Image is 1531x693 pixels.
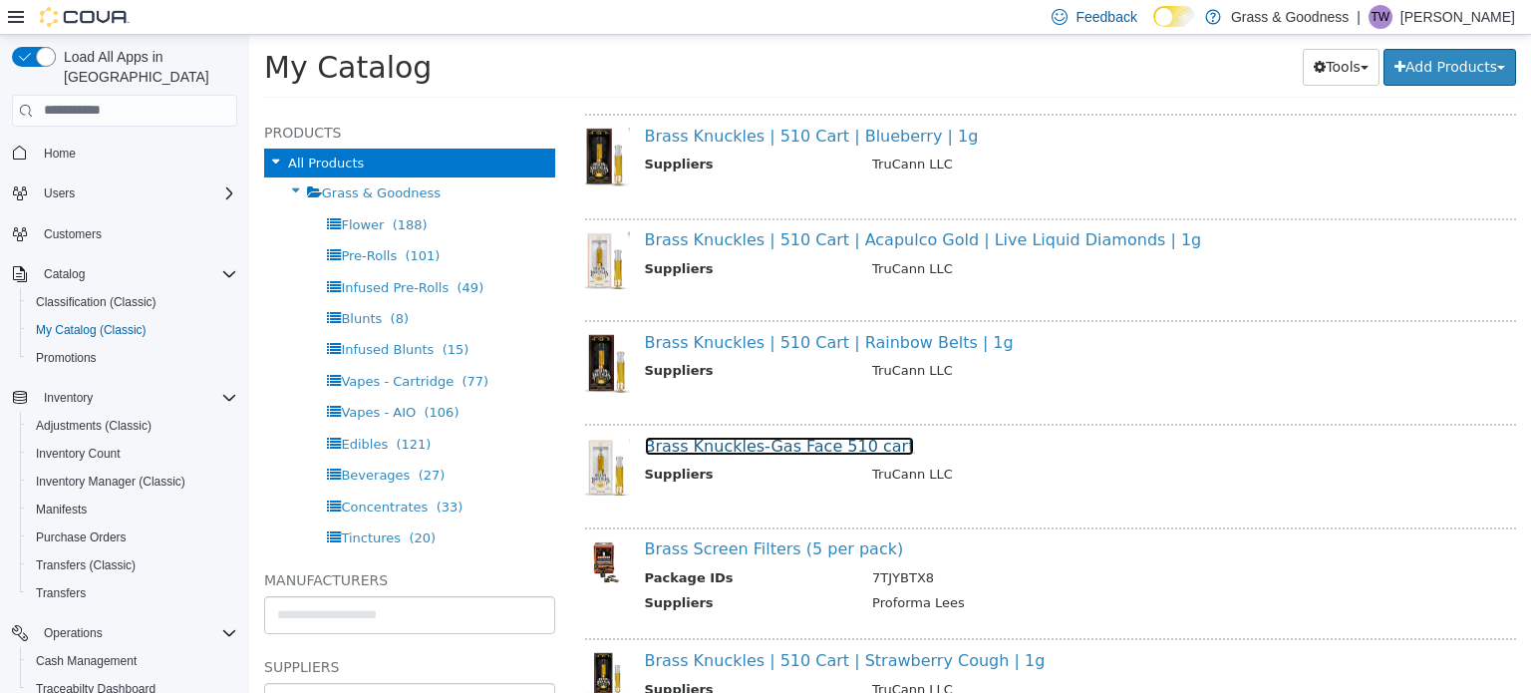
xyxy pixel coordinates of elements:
[336,93,381,152] img: 150
[1153,6,1195,27] input: Dark Mode
[36,446,121,462] span: Inventory Count
[44,625,103,641] span: Operations
[396,616,796,635] a: Brass Knuckles | 510 Cart | Strawberry Cough | 1g
[28,414,159,438] a: Adjustments (Classic)
[36,350,97,366] span: Promotions
[44,266,85,282] span: Catalog
[396,298,765,317] a: Brass Knuckles | 510 Cart | Rainbow Belts | 1g
[92,276,133,291] span: Blunts
[396,120,609,145] th: Suppliers
[20,647,245,675] button: Cash Management
[28,346,105,370] a: Promotions
[28,442,237,466] span: Inventory Count
[36,529,127,545] span: Purchase Orders
[1369,5,1392,29] div: Tyler Whiting
[28,470,237,494] span: Inventory Manager (Classic)
[20,440,245,468] button: Inventory Count
[36,386,237,410] span: Inventory
[28,318,237,342] span: My Catalog (Classic)
[15,620,306,644] h5: Suppliers
[608,224,1247,249] td: TruCann LLC
[44,185,75,201] span: Users
[4,219,245,248] button: Customers
[73,151,191,166] span: Grass & Goodness
[4,619,245,647] button: Operations
[28,414,237,438] span: Adjustments (Classic)
[36,474,185,490] span: Inventory Manager (Classic)
[36,262,93,286] button: Catalog
[142,276,159,291] span: (8)
[15,15,182,50] span: My Catalog
[28,470,193,494] a: Inventory Manager (Classic)
[28,498,237,521] span: Manifests
[396,195,953,214] a: Brass Knuckles | 510 Cart | Acapulco Gold | Live Liquid Diamonds | 1g
[396,505,655,523] a: Brass Screen Filters (5 per pack)
[20,579,245,607] button: Transfers
[159,496,186,511] span: (20)
[36,502,87,518] span: Manifests
[92,213,148,228] span: Pre-Rolls
[56,47,237,87] span: Load All Apps in [GEOGRAPHIC_DATA]
[36,653,137,669] span: Cash Management
[144,182,178,197] span: (188)
[36,181,83,205] button: Users
[92,182,135,197] span: Flower
[175,370,210,385] span: (106)
[36,294,156,310] span: Classification (Classic)
[4,179,245,207] button: Users
[147,402,181,417] span: (121)
[40,7,130,27] img: Cova
[92,433,160,448] span: Beverages
[36,418,152,434] span: Adjustments (Classic)
[1054,14,1130,51] button: Tools
[336,196,381,253] img: 150
[155,213,190,228] span: (101)
[92,402,139,417] span: Edibles
[336,617,381,660] img: 150
[208,245,235,260] span: (49)
[28,290,164,314] a: Classification (Classic)
[36,222,110,246] a: Customers
[1134,14,1267,51] button: Add Products
[20,468,245,496] button: Inventory Manager (Classic)
[36,181,237,205] span: Users
[36,557,136,573] span: Transfers (Classic)
[193,307,220,322] span: (15)
[20,523,245,551] button: Purchase Orders
[36,221,237,246] span: Customers
[1075,7,1136,27] span: Feedback
[212,339,239,354] span: (77)
[28,581,94,605] a: Transfers
[28,553,144,577] a: Transfers (Classic)
[92,496,152,511] span: Tinctures
[44,390,93,406] span: Inventory
[15,533,306,557] h5: Manufacturers
[36,386,101,410] button: Inventory
[28,442,129,466] a: Inventory Count
[187,465,214,480] span: (33)
[608,326,1247,351] td: TruCann LLC
[28,649,237,673] span: Cash Management
[608,533,1247,558] td: 7TJYBTX8
[336,403,381,461] img: 150
[28,346,237,370] span: Promotions
[28,581,237,605] span: Transfers
[28,290,237,314] span: Classification (Classic)
[169,433,196,448] span: (27)
[28,525,135,549] a: Purchase Orders
[396,645,609,670] th: Suppliers
[1400,5,1515,29] p: [PERSON_NAME]
[20,551,245,579] button: Transfers (Classic)
[396,326,609,351] th: Suppliers
[92,465,178,480] span: Concentrates
[92,245,199,260] span: Infused Pre-Rolls
[336,506,381,548] img: 150
[28,498,95,521] a: Manifests
[1372,5,1390,29] span: TW
[36,621,237,645] span: Operations
[44,226,102,242] span: Customers
[608,120,1247,145] td: TruCann LLC
[44,146,76,162] span: Home
[28,525,237,549] span: Purchase Orders
[36,585,86,601] span: Transfers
